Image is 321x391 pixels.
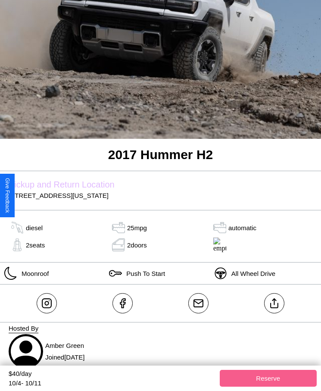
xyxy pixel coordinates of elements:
label: Pickup and Return Location [9,180,312,190]
p: [STREET_ADDRESS][US_STATE] [9,190,312,201]
img: tank [110,221,127,234]
p: 2 seats [26,239,45,251]
img: door [110,238,127,251]
p: Hosted By [9,322,312,334]
p: automatic [228,222,256,234]
img: gas [211,221,228,234]
p: Joined [DATE] [45,351,84,363]
p: 2 doors [127,239,147,251]
button: Reserve [220,370,317,387]
img: empty [211,238,228,252]
p: diesel [26,222,43,234]
p: Amber Green [45,340,84,351]
p: All Wheel Drive [227,268,276,279]
p: 25 mpg [127,222,147,234]
img: gas [9,221,26,234]
p: Push To Start [122,268,165,279]
img: gas [9,238,26,251]
div: Give Feedback [4,178,10,213]
p: Moonroof [17,268,49,279]
div: 10 / 4 - 10 / 11 [9,379,215,387]
div: $ 40 /day [9,370,215,379]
